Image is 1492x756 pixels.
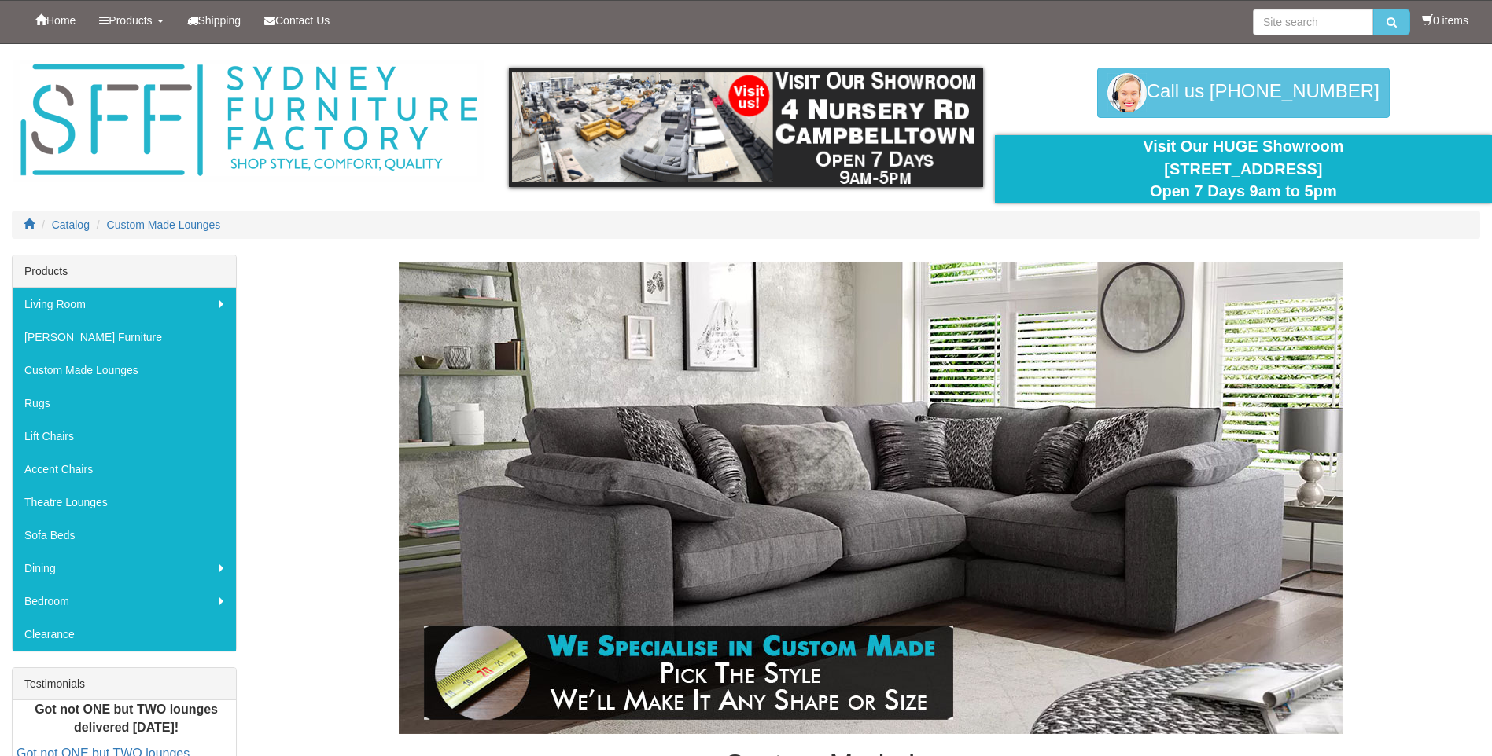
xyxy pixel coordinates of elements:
div: Visit Our HUGE Showroom [STREET_ADDRESS] Open 7 Days 9am to 5pm [1007,135,1480,203]
a: Dining [13,552,236,585]
a: Lift Chairs [13,420,236,453]
a: Living Room [13,288,236,321]
a: Theatre Lounges [13,486,236,519]
a: Bedroom [13,585,236,618]
span: Products [109,14,152,27]
a: Accent Chairs [13,453,236,486]
span: Shipping [198,14,241,27]
a: Home [24,1,87,40]
a: Clearance [13,618,236,651]
input: Site search [1253,9,1373,35]
a: Custom Made Lounges [107,218,221,231]
a: [PERSON_NAME] Furniture [13,321,236,354]
a: Products [87,1,175,40]
span: Contact Us [275,14,330,27]
a: Rugs [13,387,236,420]
img: Sydney Furniture Factory [13,60,484,182]
div: Products [13,255,236,288]
a: Custom Made Lounges [13,354,236,387]
img: Custom Made Lounges [399,262,1343,734]
a: Catalog [52,218,90,231]
a: Contact Us [252,1,341,40]
a: Sofa Beds [13,519,236,552]
span: Home [46,14,76,27]
div: Testimonials [13,668,236,700]
li: 0 items [1422,13,1468,28]
img: showroom.gif [509,68,982,187]
b: Got not ONE but TWO lounges delivered [DATE]! [35,703,218,734]
a: Shipping [175,1,253,40]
